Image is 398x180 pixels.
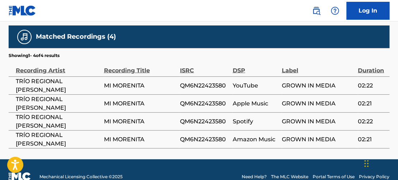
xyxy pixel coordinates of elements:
div: Drag [364,153,369,174]
span: MI MORENITA [104,117,176,125]
a: Public Search [309,4,323,18]
div: Label [281,58,354,75]
span: TRÍO REGIONAL [PERSON_NAME] [16,77,100,94]
img: Matched Recordings [20,33,29,41]
span: Amazon Music [232,135,278,143]
span: TRÍO REGIONAL [PERSON_NAME] [16,95,100,112]
div: ISRC [180,58,229,75]
span: QM6N22423580 [180,135,229,143]
div: Recording Artist [16,58,100,75]
a: Need Help? [242,173,267,180]
span: GROWN IN MEDIA [281,117,354,125]
a: Log In [346,2,389,20]
div: Help [328,4,342,18]
span: 02:22 [358,81,386,90]
p: Showing 1 - 4 of 4 results [9,52,60,58]
span: QM6N22423580 [180,81,229,90]
span: 02:22 [358,117,386,125]
a: Privacy Policy [359,173,389,180]
span: TRÍO REGIONAL [PERSON_NAME] [16,113,100,130]
span: QM6N22423580 [180,99,229,108]
div: Duration [358,58,386,75]
span: TRÍO REGIONAL [PERSON_NAME] [16,131,100,148]
span: MI MORENITA [104,81,176,90]
a: The MLC Website [271,173,308,180]
a: Portal Terms of Use [313,173,355,180]
div: Recording Title [104,58,176,75]
img: help [331,6,339,15]
span: Apple Music [232,99,278,108]
iframe: Chat Widget [362,146,398,180]
span: QM6N22423580 [180,117,229,125]
span: MI MORENITA [104,135,176,143]
span: MI MORENITA [104,99,176,108]
span: 02:21 [358,99,386,108]
img: MLC Logo [9,5,36,16]
span: 02:21 [358,135,386,143]
div: DSP [232,58,278,75]
span: GROWN IN MEDIA [281,99,354,108]
span: Spotify [232,117,278,125]
span: GROWN IN MEDIA [281,81,354,90]
h5: Matched Recordings (4) [36,33,116,41]
span: Mechanical Licensing Collective © 2025 [39,173,123,180]
span: GROWN IN MEDIA [281,135,354,143]
img: search [312,6,321,15]
span: YouTube [232,81,278,90]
